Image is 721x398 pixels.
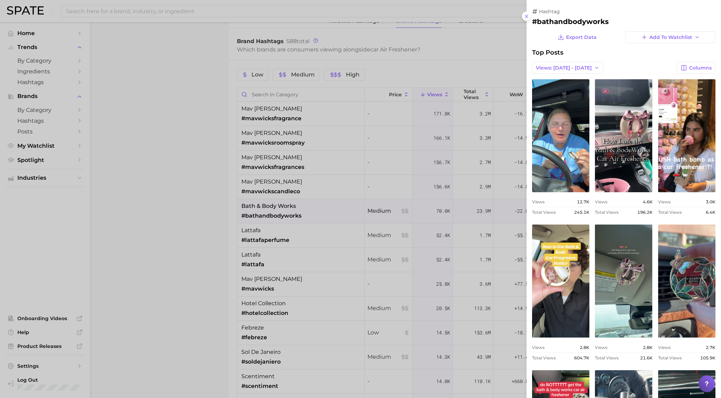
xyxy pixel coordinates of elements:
[539,8,560,15] span: hashtag
[595,199,607,204] span: Views
[574,210,589,215] span: 245.1k
[577,199,589,204] span: 12.7k
[700,355,715,360] span: 105.9k
[658,210,682,215] span: Total Views
[689,65,712,71] span: Columns
[532,17,715,26] h2: #bathandbodyworks
[532,355,556,360] span: Total Views
[556,31,598,43] button: Export Data
[640,355,653,360] span: 21.6k
[706,199,715,204] span: 3.0k
[532,210,556,215] span: Total Views
[566,34,597,40] span: Export Data
[595,355,619,360] span: Total Views
[532,62,603,74] button: Views: [DATE] - [DATE]
[658,345,671,350] span: Views
[580,345,589,350] span: 2.8k
[595,345,607,350] span: Views
[574,355,589,360] span: 604.7k
[649,34,692,40] span: Add to Watchlist
[706,345,715,350] span: 2.7k
[637,210,653,215] span: 196.2k
[532,345,545,350] span: Views
[658,355,682,360] span: Total Views
[625,31,715,43] button: Add to Watchlist
[643,199,653,204] span: 4.6k
[658,199,671,204] span: Views
[595,210,619,215] span: Total Views
[532,49,563,56] span: Top Posts
[643,345,653,350] span: 2.8k
[532,199,545,204] span: Views
[536,65,592,71] span: Views: [DATE] - [DATE]
[677,62,715,74] button: Columns
[706,210,715,215] span: 6.4k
